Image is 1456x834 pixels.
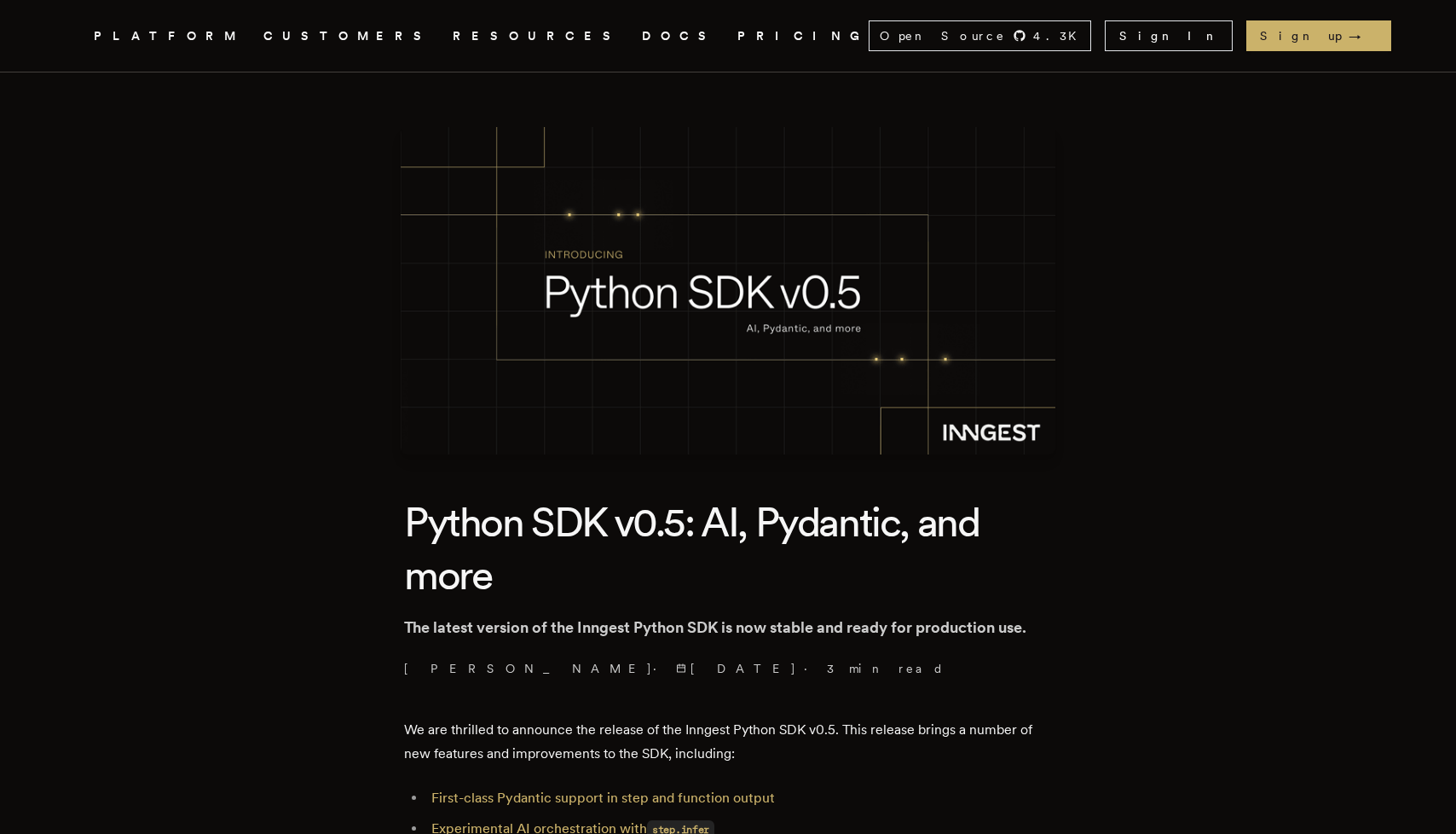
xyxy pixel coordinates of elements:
[404,660,1052,677] p: [PERSON_NAME] · ·
[676,660,797,677] span: [DATE]
[1033,27,1087,44] span: 4.3 K
[642,26,717,47] a: DOCS
[1246,20,1391,51] a: Sign up
[94,26,243,47] button: PLATFORM
[404,495,1052,602] h1: Python SDK v0.5: AI, Pydantic, and more
[827,660,945,677] span: 3 min read
[880,27,1006,44] span: Open Source
[1349,27,1378,44] span: →
[404,616,1052,640] p: The latest version of the Inngest Python SDK is now stable and ready for production use.
[737,26,869,47] a: PRICING
[263,26,432,47] a: CUSTOMERS
[431,790,775,806] a: First-class Pydantic support in step and function output
[453,26,621,47] button: RESOURCES
[1105,20,1233,51] a: Sign In
[404,718,1052,766] p: We are thrilled to announce the release of the Inngest Python SDK v0.5. This release brings a num...
[401,127,1055,455] img: Featured image for Python SDK v0.5: AI, Pydantic, and more blog post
